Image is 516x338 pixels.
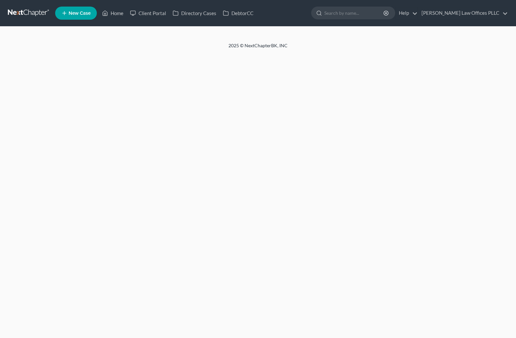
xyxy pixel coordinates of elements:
[99,7,127,19] a: Home
[71,42,445,54] div: 2025 © NextChapterBK, INC
[69,11,91,16] span: New Case
[324,7,384,19] input: Search by name...
[127,7,169,19] a: Client Portal
[220,7,257,19] a: DebtorCC
[418,7,508,19] a: [PERSON_NAME] Law Offices PLLC
[169,7,220,19] a: Directory Cases
[396,7,418,19] a: Help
